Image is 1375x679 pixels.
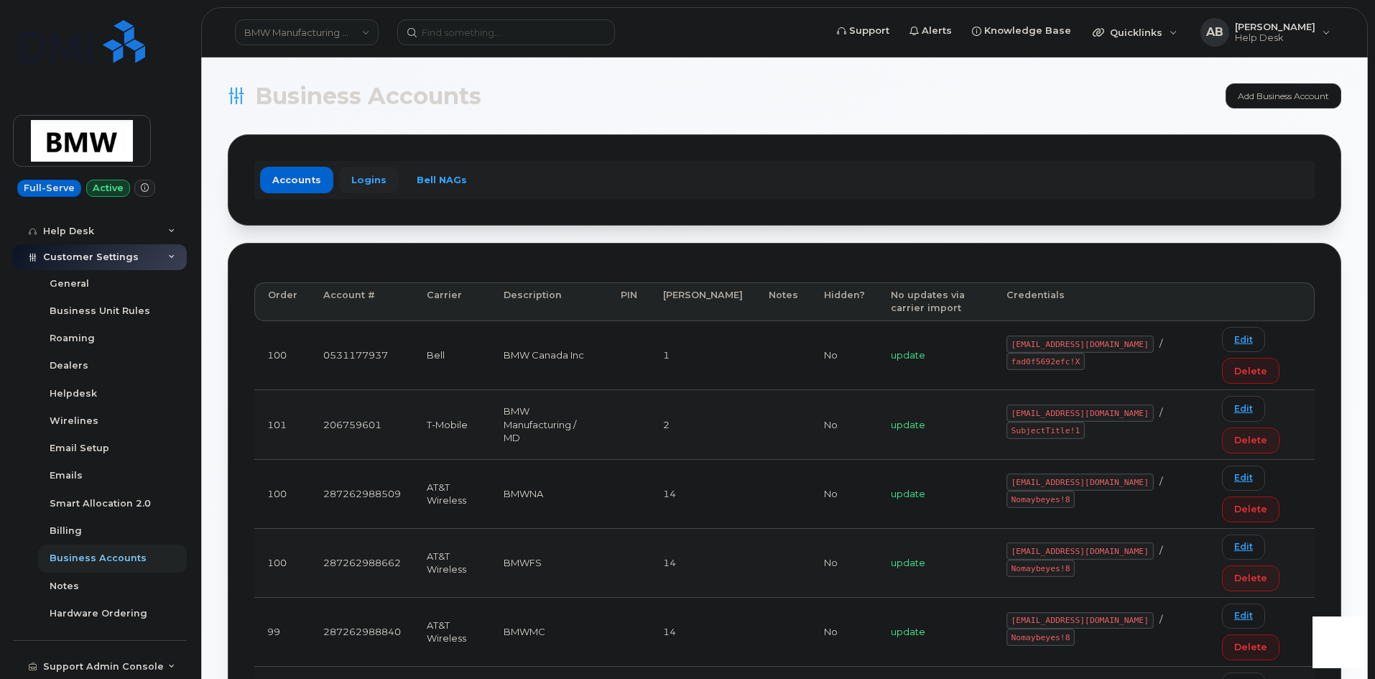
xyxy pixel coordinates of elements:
[1222,634,1279,660] button: Delete
[254,598,310,667] td: 99
[1159,407,1162,418] span: /
[1006,612,1154,629] code: [EMAIL_ADDRESS][DOMAIN_NAME]
[1006,542,1154,560] code: [EMAIL_ADDRESS][DOMAIN_NAME]
[650,460,756,529] td: 14
[254,390,310,459] td: 101
[811,321,878,390] td: No
[994,282,1209,322] th: Credentials
[491,529,608,598] td: BMWFS
[491,598,608,667] td: BMWMC
[1222,535,1265,560] a: Edit
[414,282,491,322] th: Carrier
[891,419,925,430] span: update
[811,598,878,667] td: No
[310,321,414,390] td: 0531177937
[811,460,878,529] td: No
[310,598,414,667] td: 287262988840
[491,390,608,459] td: BMW Manufacturing / MD
[254,282,310,322] th: Order
[491,321,608,390] td: BMW Canada Inc
[1234,364,1267,378] span: Delete
[1159,338,1162,349] span: /
[650,282,756,322] th: [PERSON_NAME]
[254,460,310,529] td: 100
[491,460,608,529] td: BMWNA
[1234,502,1267,516] span: Delete
[1222,327,1265,352] a: Edit
[255,86,481,107] span: Business Accounts
[1222,496,1279,522] button: Delete
[310,282,414,322] th: Account #
[608,282,650,322] th: PIN
[1222,604,1265,629] a: Edit
[650,390,756,459] td: 2
[891,557,925,568] span: update
[650,321,756,390] td: 1
[414,321,491,390] td: Bell
[1222,565,1279,591] button: Delete
[491,282,608,322] th: Description
[1006,629,1075,646] code: Nomaybeyes!8
[414,529,491,598] td: AT&T Wireless
[891,488,925,499] span: update
[1222,428,1279,453] button: Delete
[756,282,811,322] th: Notes
[260,167,333,193] a: Accounts
[891,626,925,637] span: update
[339,167,399,193] a: Logins
[1222,396,1265,421] a: Edit
[1159,545,1162,556] span: /
[1222,466,1265,491] a: Edit
[1006,560,1075,577] code: Nomaybeyes!8
[1006,405,1154,422] code: [EMAIL_ADDRESS][DOMAIN_NAME]
[1159,614,1162,625] span: /
[254,321,310,390] td: 100
[891,349,925,361] span: update
[414,460,491,529] td: AT&T Wireless
[1006,336,1154,353] code: [EMAIL_ADDRESS][DOMAIN_NAME]
[650,529,756,598] td: 14
[1234,433,1267,447] span: Delete
[1006,353,1085,370] code: fad0f5692efc!X
[811,529,878,598] td: No
[1159,476,1162,487] span: /
[1234,640,1267,654] span: Delete
[811,282,878,322] th: Hidden?
[1006,474,1154,491] code: [EMAIL_ADDRESS][DOMAIN_NAME]
[1226,83,1341,108] a: Add Business Account
[310,529,414,598] td: 287262988662
[1006,422,1085,439] code: SubjectTitle!1
[414,390,491,459] td: T-Mobile
[310,390,414,459] td: 206759601
[1006,491,1075,508] code: Nomaybeyes!8
[1312,616,1364,668] iframe: Messenger Launcher
[650,598,756,667] td: 14
[811,390,878,459] td: No
[254,529,310,598] td: 100
[1234,571,1267,585] span: Delete
[878,282,994,322] th: No updates via carrier import
[310,460,414,529] td: 287262988509
[1222,358,1279,384] button: Delete
[414,598,491,667] td: AT&T Wireless
[404,167,479,193] a: Bell NAGs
